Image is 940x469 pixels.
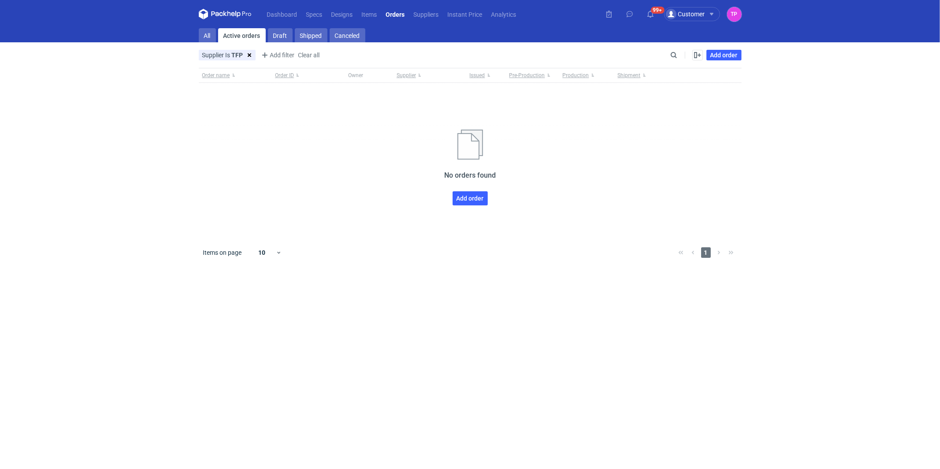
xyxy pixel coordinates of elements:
a: Analytics [487,9,521,19]
div: Tosia Płotek [727,7,742,22]
button: Clear all [298,50,320,60]
button: 99+ [643,7,658,21]
a: Add order [706,50,742,60]
button: Add filter [259,50,295,60]
h2: No orders found [444,170,496,181]
a: Active orders [218,28,266,42]
a: Designs [327,9,357,19]
input: Search [669,50,697,60]
span: Items on page [203,248,242,257]
div: 10 [248,246,276,259]
a: Add order [453,191,488,205]
div: Supplier Is [199,50,243,60]
div: Customer [666,9,705,19]
a: Shipped [295,28,327,42]
a: Instant Price [443,9,487,19]
a: Items [357,9,382,19]
a: Dashboard [263,9,302,19]
a: Suppliers [409,9,443,19]
button: Customer [664,7,727,21]
span: Clear all [298,52,320,58]
a: Orders [382,9,409,19]
a: All [199,28,216,42]
span: Add filter [260,50,295,60]
button: TP [727,7,742,22]
a: Specs [302,9,327,19]
a: Draft [268,28,293,42]
svg: Packhelp Pro [199,9,252,19]
strong: TFP [232,52,243,59]
span: 1 [701,247,711,258]
a: Canceled [330,28,365,42]
button: Supplier Is TFP [199,50,243,60]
